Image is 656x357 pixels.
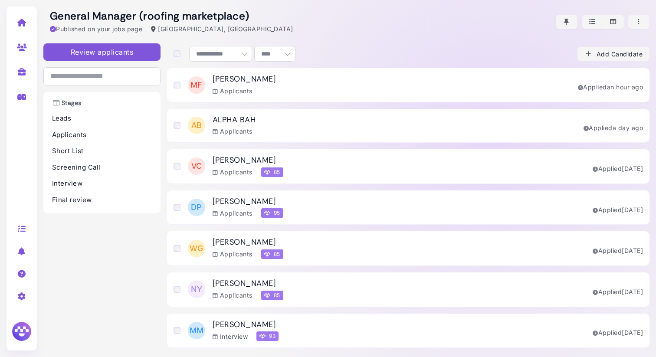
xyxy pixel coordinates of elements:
[622,165,643,172] time: Sep 17, 2025
[213,127,253,136] div: Applicants
[11,321,33,342] img: Megan
[71,47,133,57] div: Review applicants
[213,249,253,259] div: Applicants
[264,292,270,298] img: Megan Score
[593,328,643,337] div: Applied
[213,75,276,84] h3: [PERSON_NAME]
[188,281,205,298] span: NY
[584,49,643,59] div: Add Candidate
[52,130,152,140] p: Applicants
[578,82,643,92] div: Applied
[188,240,205,257] span: WG
[213,279,283,288] h3: [PERSON_NAME]
[577,47,649,61] button: Add Candidate
[213,332,248,341] div: Interview
[622,247,643,254] time: Sep 15, 2025
[261,208,283,218] span: 95
[52,114,152,124] p: Leads
[607,83,643,91] time: Sep 19, 2025
[593,205,643,214] div: Applied
[613,124,643,131] time: Sep 18, 2025
[48,99,86,107] h3: Stages
[213,320,279,330] h3: [PERSON_NAME]
[213,209,253,218] div: Applicants
[213,291,253,300] div: Applicants
[584,123,643,132] div: Applied
[213,156,283,165] h3: [PERSON_NAME]
[188,322,205,339] span: MM
[622,288,643,295] time: Sep 15, 2025
[52,179,152,189] p: Interview
[52,195,152,205] p: Final review
[188,117,205,134] span: AB
[622,206,643,213] time: Sep 17, 2025
[52,146,152,156] p: Short List
[261,249,283,259] span: 85
[264,169,270,175] img: Megan Score
[213,197,283,206] h3: [PERSON_NAME]
[593,287,643,296] div: Applied
[213,238,283,247] h3: [PERSON_NAME]
[151,24,293,33] div: [GEOGRAPHIC_DATA], [GEOGRAPHIC_DATA]
[188,199,205,216] span: dp
[50,10,293,23] h2: General Manager (roofing marketplace)
[52,163,152,173] p: Screening Call
[259,333,266,339] img: Megan Score
[622,329,643,336] time: Sep 11, 2025
[261,167,283,177] span: 85
[264,210,270,216] img: Megan Score
[50,24,142,33] div: Published on your jobs page
[256,331,279,341] span: 93
[43,43,161,61] button: Review applicants
[593,164,643,173] div: Applied
[264,251,270,257] img: Megan Score
[213,167,253,177] div: Applicants
[213,115,256,125] h3: ALPHA BAH
[188,157,205,175] span: VC
[261,291,283,300] span: 85
[593,246,643,255] div: Applied
[188,76,205,94] span: MF
[213,86,253,95] div: Applicants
